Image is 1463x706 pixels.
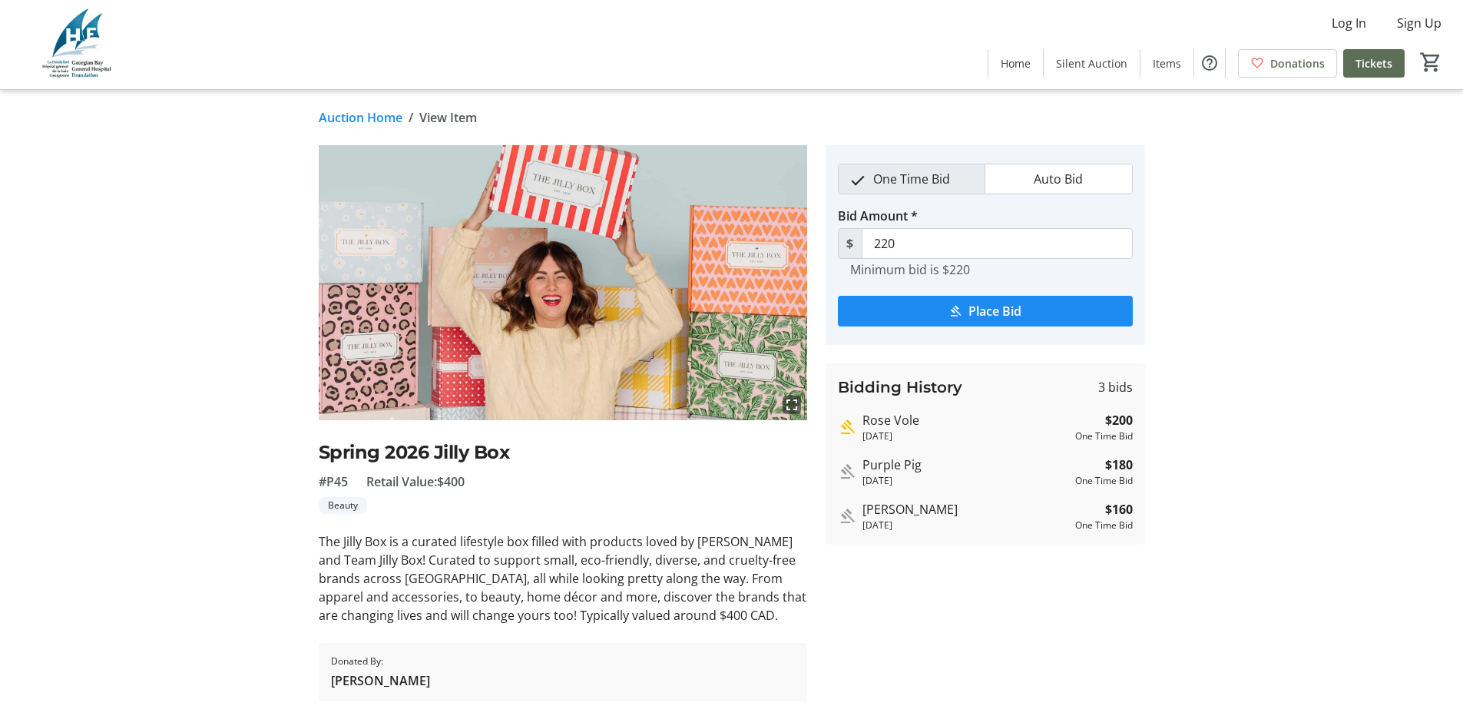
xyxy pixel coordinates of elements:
[838,376,962,399] h3: Bidding History
[968,302,1021,320] span: Place Bid
[838,296,1133,326] button: Place Bid
[319,497,367,514] tr-label-badge: Beauty
[1343,49,1405,78] a: Tickets
[1417,48,1445,76] button: Cart
[862,411,1069,429] div: Rose Vole
[1194,48,1225,78] button: Help
[1238,49,1337,78] a: Donations
[838,418,856,436] mat-icon: Highest bid
[1105,456,1133,474] strong: $180
[1153,55,1181,71] span: Items
[988,49,1043,78] a: Home
[1075,519,1133,532] div: One Time Bid
[319,472,348,491] span: #P45
[9,6,146,83] img: Georgian Bay General Hospital Foundation's Logo
[366,472,465,491] span: Retail Value: $400
[838,207,918,225] label: Bid Amount *
[1355,55,1392,71] span: Tickets
[850,262,970,277] tr-hint: Minimum bid is $220
[1075,429,1133,443] div: One Time Bid
[1140,49,1193,78] a: Items
[838,228,862,259] span: $
[1105,500,1133,519] strong: $160
[331,655,430,668] span: Donated By:
[1098,378,1133,396] span: 3 bids
[862,429,1069,443] div: [DATE]
[862,519,1069,532] div: [DATE]
[862,474,1069,488] div: [DATE]
[838,462,856,481] mat-icon: Outbid
[1001,55,1031,71] span: Home
[319,532,807,625] div: The Jilly Box is a curated lifestyle box filled with products loved by [PERSON_NAME] and Team Jil...
[1075,474,1133,488] div: One Time Bid
[862,500,1069,519] div: [PERSON_NAME]
[409,108,413,127] span: /
[1024,164,1092,194] span: Auto Bid
[864,164,959,194] span: One Time Bid
[1105,411,1133,429] strong: $200
[1056,55,1127,71] span: Silent Auction
[1270,55,1325,71] span: Donations
[1385,11,1454,35] button: Sign Up
[838,507,856,525] mat-icon: Outbid
[1332,14,1366,32] span: Log In
[319,439,807,466] h2: Spring 2026 Jilly Box
[862,456,1069,474] div: Purple Pig
[783,396,801,414] mat-icon: fullscreen
[319,108,402,127] a: Auction Home
[1319,11,1379,35] button: Log In
[419,108,477,127] span: View Item
[319,145,807,420] img: Image
[1397,14,1441,32] span: Sign Up
[331,671,430,690] span: [PERSON_NAME]
[1044,49,1140,78] a: Silent Auction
